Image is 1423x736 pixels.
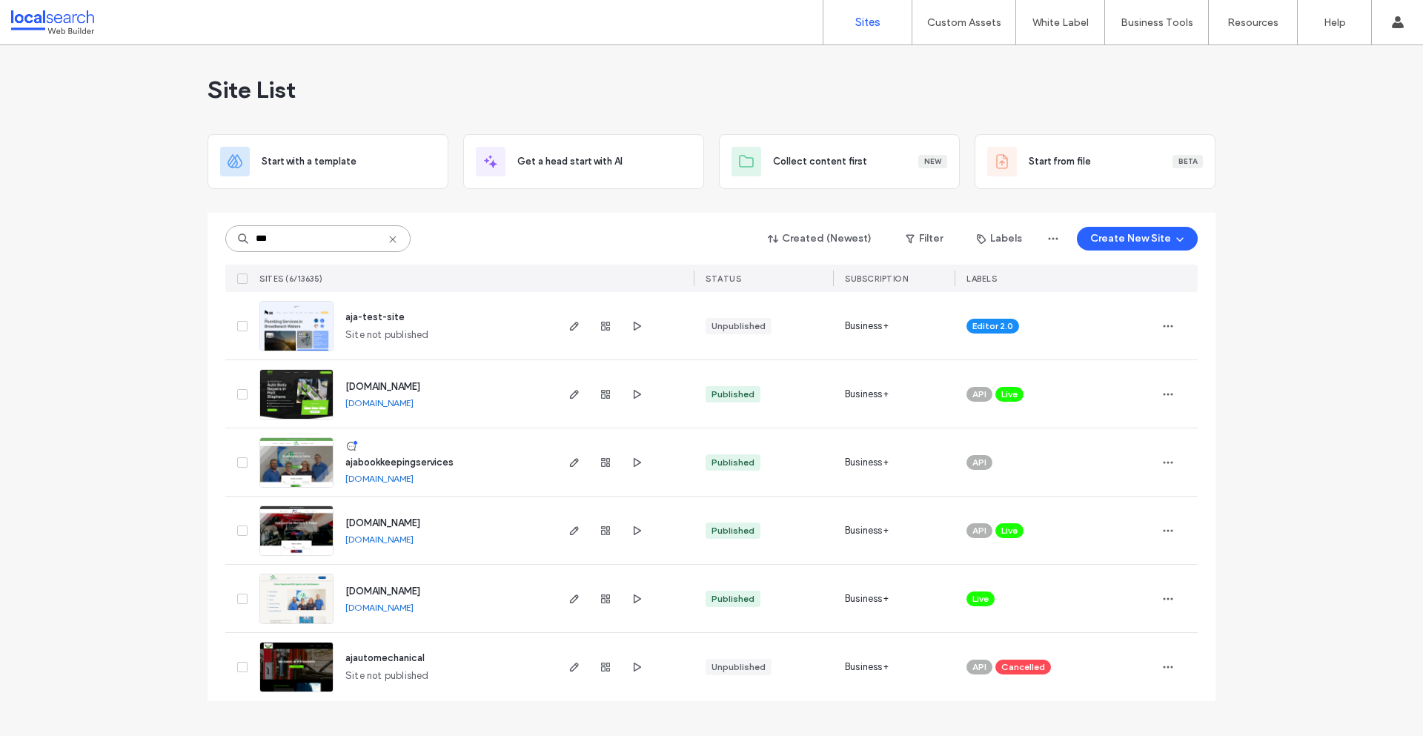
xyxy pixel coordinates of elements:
label: Custom Assets [927,16,1001,29]
span: API [972,524,986,537]
span: Live [1001,388,1018,401]
span: API [972,660,986,674]
span: Business+ [845,591,889,606]
span: Get a head start with AI [517,154,623,169]
span: Business+ [845,455,889,470]
div: Published [711,592,754,606]
div: Published [711,524,754,537]
label: Sites [855,16,880,29]
a: ajabookkeepingservices [345,457,454,468]
span: API [972,388,986,401]
a: ajautomechanical [345,652,425,663]
div: Start with a template [208,134,448,189]
span: Collect content first [773,154,867,169]
span: Business+ [845,660,889,674]
label: Business Tools [1121,16,1193,29]
a: [DOMAIN_NAME] [345,517,420,528]
span: Help [33,10,64,24]
a: aja-test-site [345,311,405,322]
span: Live [1001,524,1018,537]
div: Start from fileBeta [975,134,1215,189]
a: [DOMAIN_NAME] [345,534,414,545]
a: [DOMAIN_NAME] [345,381,420,392]
div: Beta [1172,155,1203,168]
div: Published [711,388,754,401]
span: Business+ [845,319,889,334]
a: [DOMAIN_NAME] [345,473,414,484]
div: Unpublished [711,660,766,674]
span: Live [972,592,989,606]
button: Create New Site [1077,227,1198,251]
span: Site not published [345,328,429,342]
span: SUBSCRIPTION [845,273,908,284]
div: Collect content firstNew [719,134,960,189]
div: Unpublished [711,319,766,333]
a: [DOMAIN_NAME] [345,602,414,613]
label: Resources [1227,16,1278,29]
span: API [972,456,986,469]
label: White Label [1032,16,1089,29]
button: Filter [891,227,958,251]
span: STATUS [706,273,741,284]
a: [DOMAIN_NAME] [345,586,420,597]
span: Editor 2.0 [972,319,1013,333]
a: [DOMAIN_NAME] [345,397,414,408]
span: Cancelled [1001,660,1045,674]
span: Site not published [345,669,429,683]
span: SITES (6/13635) [259,273,323,284]
span: Start with a template [262,154,356,169]
span: Business+ [845,387,889,402]
span: LABELS [966,273,997,284]
div: Published [711,456,754,469]
span: Site List [208,75,296,105]
div: Get a head start with AI [463,134,704,189]
span: Business+ [845,523,889,538]
button: Labels [963,227,1035,251]
div: New [918,155,947,168]
span: Start from file [1029,154,1091,169]
label: Help [1324,16,1346,29]
button: Created (Newest) [755,227,885,251]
